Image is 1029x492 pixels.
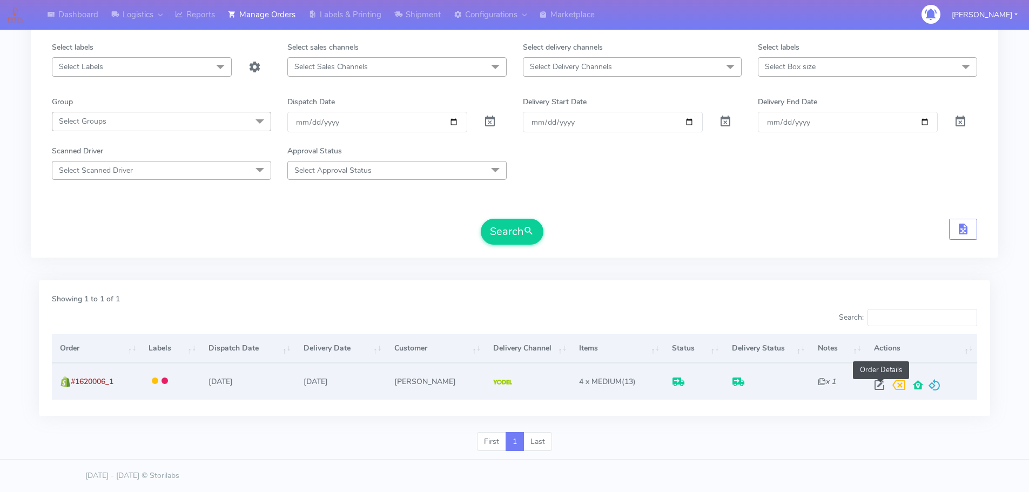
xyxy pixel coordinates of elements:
img: shopify.png [60,376,71,387]
span: Select Groups [59,116,106,126]
img: Yodel [493,380,512,385]
span: Select Delivery Channels [530,62,612,72]
span: Select Approval Status [294,165,372,176]
label: Group [52,96,73,107]
span: Select Sales Channels [294,62,368,72]
label: Search: [839,309,977,326]
label: Select sales channels [287,42,359,53]
th: Order: activate to sort column ascending [52,334,140,363]
input: Search: [867,309,977,326]
label: Showing 1 to 1 of 1 [52,293,120,305]
td: [DATE] [200,363,295,399]
th: Status: activate to sort column ascending [664,334,724,363]
span: Select Scanned Driver [59,165,133,176]
th: Delivery Status: activate to sort column ascending [723,334,809,363]
span: 4 x MEDIUM [579,376,622,387]
th: Notes: activate to sort column ascending [809,334,865,363]
button: Search [481,219,543,245]
td: [DATE] [295,363,386,399]
span: Select Box size [765,62,816,72]
th: Customer: activate to sort column ascending [386,334,485,363]
i: x 1 [818,376,836,387]
label: Delivery End Date [758,96,817,107]
button: [PERSON_NAME] [944,4,1026,26]
label: Select labels [52,42,93,53]
label: Dispatch Date [287,96,335,107]
td: [PERSON_NAME] [386,363,485,399]
label: Select labels [758,42,799,53]
th: Actions: activate to sort column ascending [866,334,977,363]
label: Approval Status [287,145,342,157]
a: 1 [506,432,524,451]
span: (13) [579,376,636,387]
label: Select delivery channels [523,42,603,53]
span: #1620006_1 [71,376,113,387]
th: Dispatch Date: activate to sort column ascending [200,334,295,363]
label: Scanned Driver [52,145,103,157]
th: Delivery Channel: activate to sort column ascending [485,334,571,363]
th: Delivery Date: activate to sort column ascending [295,334,386,363]
span: Select Labels [59,62,103,72]
th: Labels: activate to sort column ascending [140,334,200,363]
label: Delivery Start Date [523,96,587,107]
th: Items: activate to sort column ascending [571,334,664,363]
